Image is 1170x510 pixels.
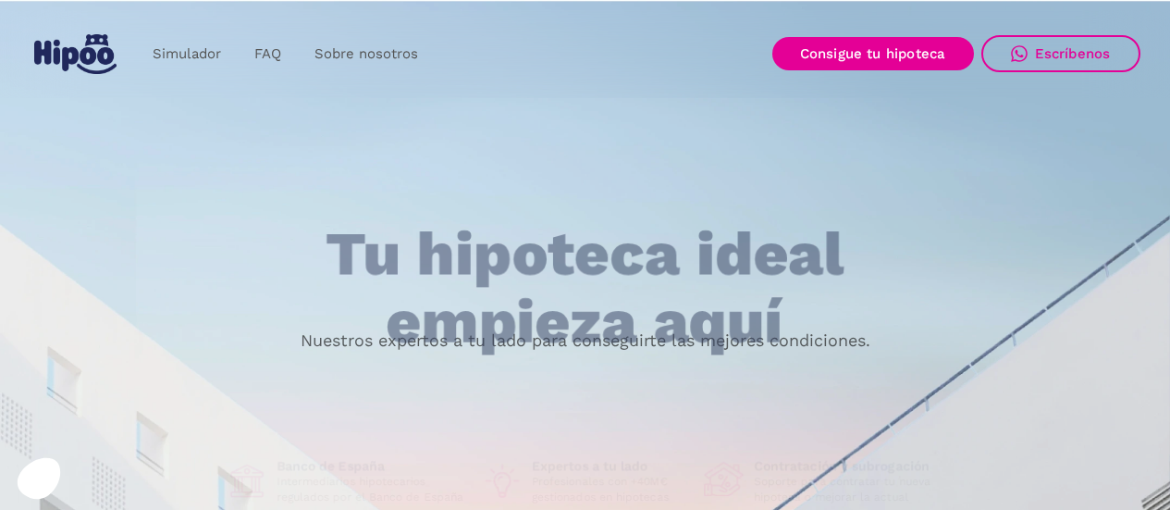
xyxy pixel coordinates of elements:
[238,36,298,72] a: FAQ
[234,221,935,355] h1: Tu hipoteca ideal empieza aquí
[754,458,944,475] h1: Contratación y subrogación
[31,27,121,81] a: home
[772,37,974,70] a: Consigue tu hipoteca
[136,36,238,72] a: Simulador
[532,458,689,475] h1: Expertos a tu lado
[298,36,435,72] a: Sobre nosotros
[277,458,467,475] h1: Banco de España
[277,475,467,504] p: Intermediarios hipotecarios regulados por el Banco de España
[754,475,944,504] p: Soporte para contratar tu nueva hipoteca o mejorar la actual
[981,35,1140,72] a: Escríbenos
[1035,45,1111,62] div: Escríbenos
